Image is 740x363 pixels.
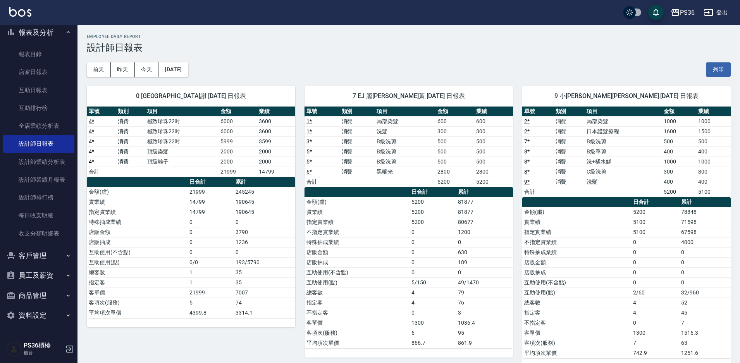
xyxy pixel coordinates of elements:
[145,146,219,157] td: 頂級染髮
[305,217,410,227] td: 指定實業績
[435,146,474,157] td: 500
[631,237,679,247] td: 0
[410,308,456,318] td: 0
[522,247,631,257] td: 特殊抽成業績
[340,107,375,117] th: 類別
[585,136,662,146] td: B級洗剪
[305,257,410,267] td: 店販抽成
[679,298,731,308] td: 52
[668,5,698,21] button: PS36
[234,257,295,267] td: 193/5790
[6,341,22,357] img: Person
[375,107,435,117] th: 項目
[375,157,435,167] td: B級洗剪
[456,318,513,328] td: 1036.4
[679,338,731,348] td: 63
[305,328,410,338] td: 客項次(服務)
[554,107,585,117] th: 類別
[679,328,731,338] td: 1516.3
[435,177,474,187] td: 5200
[679,227,731,237] td: 67598
[631,277,679,287] td: 0
[585,107,662,117] th: 項目
[410,267,456,277] td: 0
[680,8,695,17] div: PS36
[3,189,74,206] a: 設計師排行榜
[305,298,410,308] td: 指定客
[410,298,456,308] td: 4
[219,126,257,136] td: 6000
[116,107,145,117] th: 類別
[375,146,435,157] td: B級洗剪
[456,328,513,338] td: 95
[219,146,257,157] td: 2000
[631,207,679,217] td: 5200
[87,257,188,267] td: 互助使用(點)
[522,187,554,197] td: 合計
[679,287,731,298] td: 32/960
[554,146,585,157] td: 消費
[305,247,410,257] td: 店販金額
[522,338,631,348] td: 客項次(服務)
[87,277,188,287] td: 指定客
[234,298,295,308] td: 74
[257,126,295,136] td: 3600
[340,146,375,157] td: 消費
[435,126,474,136] td: 300
[96,92,286,100] span: 0 [GEOGRAPHIC_DATA]謝 [DATE] 日報表
[87,42,731,53] h3: 設計師日報表
[474,167,513,177] td: 2800
[585,157,662,167] td: 洗+橘水鮮
[3,206,74,224] a: 每日收支明細
[696,177,731,187] td: 400
[3,225,74,243] a: 收支分類明細表
[631,348,679,358] td: 742.9
[679,247,731,257] td: 0
[375,136,435,146] td: B級洗剪
[116,157,145,167] td: 消費
[87,187,188,197] td: 金額(虛)
[24,342,63,349] h5: PS36櫃檯
[456,247,513,257] td: 630
[305,107,340,117] th: 單號
[305,187,513,348] table: a dense table
[219,116,257,126] td: 6000
[456,257,513,267] td: 189
[24,349,63,356] p: 櫃台
[631,227,679,237] td: 5100
[188,257,234,267] td: 0/0
[456,217,513,227] td: 80677
[87,247,188,257] td: 互助使用(不含點)
[257,167,295,177] td: 14799
[234,277,295,287] td: 35
[145,136,219,146] td: 極致珍珠22吋
[474,136,513,146] td: 500
[456,308,513,318] td: 3
[188,267,234,277] td: 1
[554,167,585,177] td: 消費
[435,136,474,146] td: 500
[87,267,188,277] td: 總客數
[188,287,234,298] td: 21999
[474,107,513,117] th: 業績
[116,126,145,136] td: 消費
[522,328,631,338] td: 客單價
[701,5,731,20] button: 登出
[585,167,662,177] td: C級洗剪
[375,167,435,177] td: 黑曜光
[696,187,731,197] td: 5100
[305,318,410,328] td: 客單價
[679,207,731,217] td: 78848
[87,177,295,318] table: a dense table
[410,207,456,217] td: 5200
[435,157,474,167] td: 500
[696,157,731,167] td: 1000
[456,207,513,217] td: 81877
[234,247,295,257] td: 0
[631,318,679,328] td: 0
[456,338,513,348] td: 861.9
[340,126,375,136] td: 消費
[158,62,188,77] button: [DATE]
[456,277,513,287] td: 49/1470
[585,177,662,187] td: 洗髮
